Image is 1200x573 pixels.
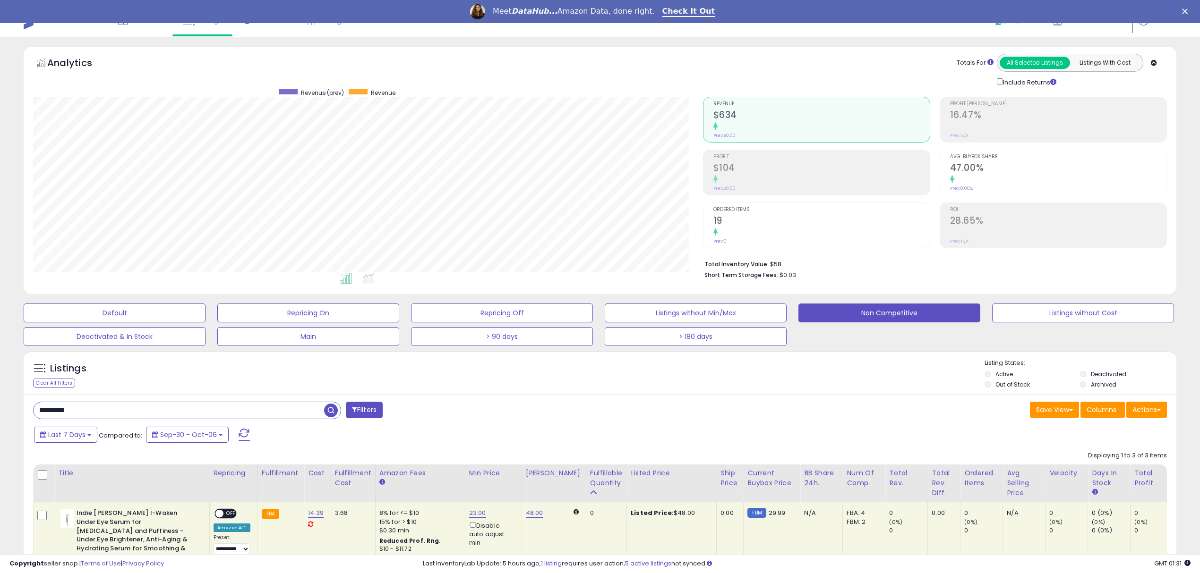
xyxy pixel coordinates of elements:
[24,327,206,346] button: Deactivated & In Stock
[1182,8,1191,14] div: Close
[964,518,977,526] small: (0%)
[780,270,796,279] span: $0.03
[713,215,930,228] h2: 19
[301,89,344,97] span: Revenue (prev)
[371,89,395,97] span: Revenue
[1126,402,1167,418] button: Actions
[146,427,229,443] button: Sep-30 - Oct-06
[1092,518,1105,526] small: (0%)
[1092,509,1130,517] div: 0 (0%)
[1049,526,1088,535] div: 0
[720,468,739,488] div: Ship Price
[1007,509,1038,517] div: N/A
[346,402,383,418] button: Filters
[804,468,839,488] div: BB Share 24h.
[214,534,250,556] div: Preset:
[713,110,930,122] h2: $634
[24,303,206,322] button: Default
[1134,518,1148,526] small: (0%)
[1154,559,1191,568] span: 2025-10-14 01:31 GMT
[704,260,769,268] b: Total Inventory Value:
[932,509,953,517] div: 0.00
[9,559,44,568] strong: Copyright
[217,327,399,346] button: Main
[81,559,121,568] a: Terms of Use
[995,370,1013,378] label: Active
[423,559,1191,568] div: Last InventoryLab Update: 5 hours ago, requires user action, not synced.
[214,468,254,478] div: Repricing
[889,518,902,526] small: (0%)
[631,468,712,478] div: Listed Price
[223,510,239,518] span: OFF
[1030,402,1079,418] button: Save View
[964,468,999,488] div: Ordered Items
[335,509,368,517] div: 3.68
[631,508,674,517] b: Listed Price:
[1091,370,1126,378] label: Deactivated
[1087,405,1116,414] span: Columns
[262,509,279,519] small: FBA
[1080,402,1125,418] button: Columns
[48,430,86,439] span: Last 7 Days
[950,185,973,191] small: Prev: 0.00%
[1088,451,1167,460] div: Displaying 1 to 3 of 3 items
[493,7,655,16] div: Meet Amazon Data, done right.
[713,238,727,244] small: Prev: 0
[122,559,164,568] a: Privacy Policy
[747,508,766,518] small: FBM
[541,559,562,568] a: 1 listing
[47,56,111,72] h5: Analytics
[964,509,1003,517] div: 0
[995,380,1030,388] label: Out of Stock
[526,508,543,518] a: 48.00
[1000,57,1070,69] button: All Selected Listings
[950,133,969,138] small: Prev: N/A
[804,509,835,517] div: N/A
[1092,488,1097,497] small: Days In Stock.
[847,518,878,526] div: FBM: 2
[379,537,441,545] b: Reduced Prof. Rng.
[713,101,930,107] span: Revenue
[469,508,486,518] a: 23.00
[950,110,1166,122] h2: 16.47%
[1049,468,1084,478] div: Velocity
[847,509,878,517] div: FBA: 4
[704,258,1160,269] li: $58
[769,508,786,517] span: 29.99
[992,303,1174,322] button: Listings without Cost
[605,303,787,322] button: Listings without Min/Max
[1007,468,1041,498] div: Avg Selling Price
[950,215,1166,228] h2: 28.65%
[379,518,458,526] div: 15% for > $10
[379,545,458,553] div: $10 - $11.72
[50,362,86,375] h5: Listings
[704,271,778,279] b: Short Term Storage Fees:
[747,468,796,488] div: Current Buybox Price
[379,478,385,487] small: Amazon Fees.
[985,359,1176,368] p: Listing States:
[99,431,142,440] span: Compared to:
[990,76,1068,87] div: Include Returns
[470,4,485,19] img: Profile image for Georgie
[798,303,980,322] button: Non Competitive
[1049,518,1063,526] small: (0%)
[469,468,518,478] div: Min Price
[77,509,191,573] b: Indie [PERSON_NAME] I-Waken Under Eye Serum for [MEDICAL_DATA] and Puffiness - Under Eye Brighten...
[526,468,582,478] div: [PERSON_NAME]
[379,509,458,517] div: 8% for <= $10
[950,101,1166,107] span: Profit [PERSON_NAME]
[662,7,715,17] a: Check It Out
[33,379,75,388] div: Clear All Filters
[950,207,1166,212] span: ROI
[1092,526,1130,535] div: 0 (0%)
[469,520,514,548] div: Disable auto adjust min
[713,162,930,175] h2: $104
[58,468,206,478] div: Title
[713,133,736,138] small: Prev: $0.00
[964,526,1003,535] div: 0
[160,430,217,439] span: Sep-30 - Oct-06
[214,523,250,532] div: Amazon AI *
[217,303,399,322] button: Repricing On
[950,162,1166,175] h2: 47.00%
[411,327,593,346] button: > 90 days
